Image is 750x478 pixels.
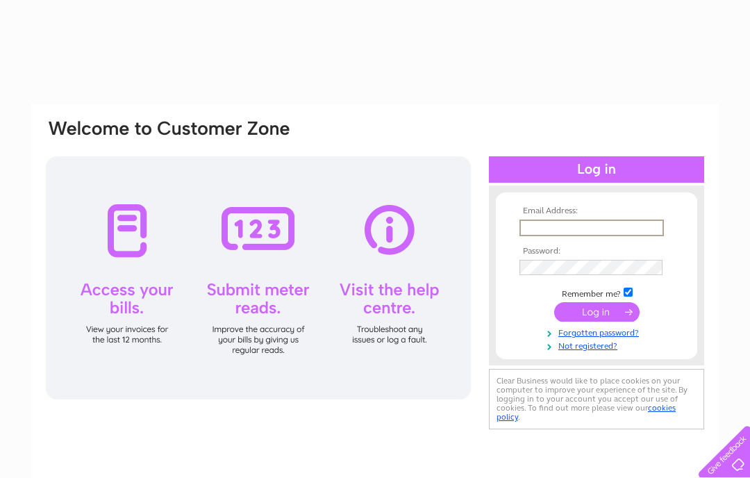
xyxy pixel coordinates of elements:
[519,325,677,338] a: Forgotten password?
[489,369,704,429] div: Clear Business would like to place cookies on your computer to improve your experience of the sit...
[516,286,677,299] td: Remember me?
[554,302,640,322] input: Submit
[516,247,677,256] th: Password:
[516,206,677,216] th: Email Address:
[519,338,677,352] a: Not registered?
[497,403,676,422] a: cookies policy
